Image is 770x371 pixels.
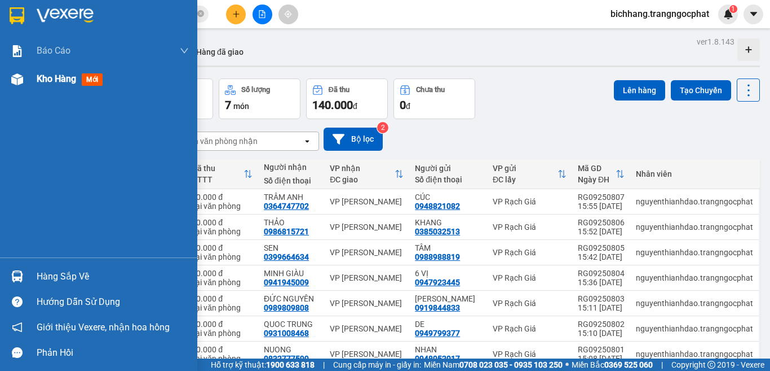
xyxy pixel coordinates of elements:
div: VP nhận [330,164,395,173]
span: Địa chỉ: [86,52,180,89]
span: copyright [707,361,715,369]
span: down [180,46,189,55]
div: Tại văn phòng [192,303,253,312]
div: 15:08 [DATE] [578,354,625,363]
th: Toggle SortBy [572,159,630,189]
button: Chưa thu0đ [393,78,475,119]
strong: 0708 023 035 - 0935 103 250 [459,360,563,369]
div: 0832777599 [264,354,309,363]
div: RG09250802 [578,320,625,329]
span: Địa chỉ: [5,40,85,77]
div: 15:36 [DATE] [578,278,625,287]
div: 20.000 đ [192,320,253,329]
strong: 260A, [PERSON_NAME] [PERSON_NAME] [5,40,85,77]
div: RG09250801 [578,345,625,354]
button: Tạo Chuyến [671,80,731,101]
button: Đã thu140.000đ [306,78,388,119]
div: VP Rạch Giá [493,197,567,206]
div: Tại văn phòng [192,202,253,211]
strong: [STREET_ADDRESS] [PERSON_NAME] [86,64,180,89]
div: Tại văn phòng [192,252,253,261]
span: bichhang.trangngocphat [601,7,718,21]
span: | [323,359,325,371]
div: 15:52 [DATE] [578,227,625,236]
div: TRÂM ANH [264,193,318,202]
div: 0364747702 [264,202,309,211]
span: Giới thiệu Vexere, nhận hoa hồng [37,320,170,334]
th: Toggle SortBy [186,159,258,189]
div: nguyenthianhdao.trangngocphat [636,248,753,257]
div: Người nhận [264,163,318,172]
span: món [233,102,249,111]
div: 0385032513 [415,227,460,236]
span: 0 [400,98,406,112]
div: QUOC TRUNG [264,320,318,329]
button: plus [226,5,246,24]
div: ĐỨC NGUYÊN [264,294,318,303]
div: 0948821082 [415,202,460,211]
div: ĐC giao [330,175,395,184]
img: warehouse-icon [11,270,23,282]
div: VP [PERSON_NAME] [330,273,404,282]
span: VP [PERSON_NAME] [86,25,166,50]
span: Miền Nam [424,359,563,371]
div: VP Rạch Giá [493,324,567,333]
div: KHANG [415,218,481,227]
div: Hướng dẫn sử dụng [37,294,189,311]
div: Tạo kho hàng mới [737,38,760,61]
div: 20.000 đ [192,193,253,202]
div: 0949799377 [415,329,460,338]
th: Toggle SortBy [324,159,409,189]
div: 0948052017 [415,354,460,363]
div: HTTT [192,175,244,184]
div: Tại văn phòng [192,227,253,236]
div: RG09250803 [578,294,625,303]
span: 1 [731,5,735,13]
div: Số điện thoại [415,175,481,184]
div: SEN [264,243,318,252]
div: HÙNG PHONG [415,294,481,303]
button: Lên hàng [614,80,665,101]
span: đ [353,102,357,111]
div: 6 VỊ [415,269,481,278]
button: aim [278,5,298,24]
div: Tại văn phòng [192,354,253,363]
strong: NHÀ XE [PERSON_NAME] [14,5,170,21]
div: 0947923445 [415,278,460,287]
div: VP gửi [493,164,557,173]
div: Người gửi [415,164,481,173]
div: 0931008468 [264,329,309,338]
span: ⚪️ [565,363,569,367]
div: ver 1.8.143 [697,36,734,48]
div: MINH GIÀU [264,269,318,278]
div: VP Rạch Giá [493,273,567,282]
div: RG09250806 [578,218,625,227]
span: mới [82,73,103,86]
div: Số điện thoại [264,176,318,185]
div: 0919844833 [415,303,460,312]
div: Chưa thu [416,86,445,94]
div: THẢO [264,218,318,227]
span: message [12,347,23,358]
span: 140.000 [312,98,353,112]
div: 0399664634 [264,252,309,261]
button: Số lượng7món [219,78,300,119]
span: plus [232,10,240,18]
button: Hàng đã giao [187,38,253,66]
img: solution-icon [11,45,23,57]
svg: open [303,137,312,146]
span: VP Rạch Giá [5,25,63,38]
div: 20.000 đ [192,294,253,303]
span: aim [284,10,292,18]
button: file-add [253,5,272,24]
span: Cung cấp máy in - giấy in: [333,359,421,371]
div: nguyenthianhdao.trangngocphat [636,197,753,206]
span: file-add [258,10,266,18]
div: VP [PERSON_NAME] [330,197,404,206]
div: VP Rạch Giá [493,222,567,232]
button: Bộ lọc [324,128,383,151]
div: nguyenthianhdao.trangngocphat [636,299,753,308]
div: ĐC lấy [493,175,557,184]
div: Tại văn phòng [192,278,253,287]
div: nguyenthianhdao.trangngocphat [636,324,753,333]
